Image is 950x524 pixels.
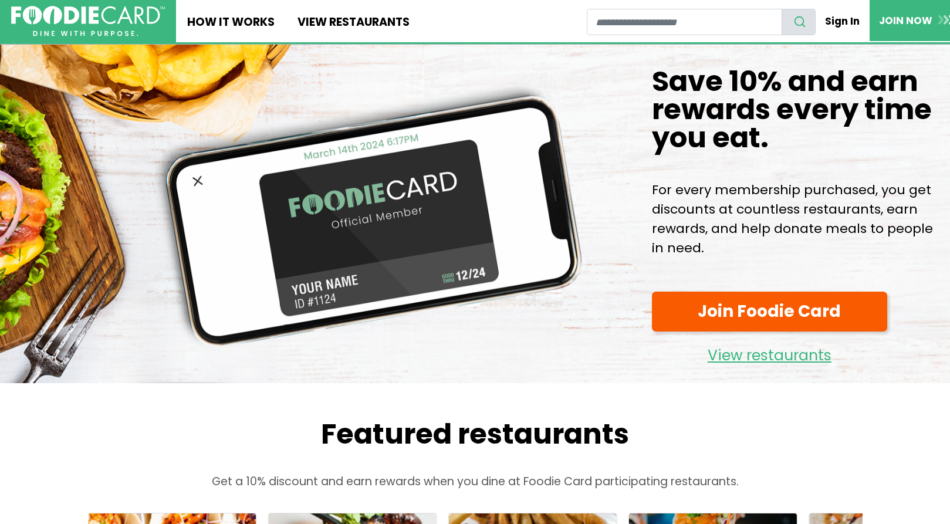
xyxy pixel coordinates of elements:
[782,9,816,35] button: search
[65,474,886,491] p: Get a 10% discount and earn rewards when you dine at Foodie Card participating restaurants.
[65,417,886,451] h2: Featured restaurants
[816,8,870,34] a: Sign In
[652,292,888,332] a: Join Foodie Card
[652,180,945,258] p: For every membership purchased, you get discounts at countless restaurants, earn rewards, and hel...
[587,9,782,35] input: restaurant search
[11,6,165,37] img: FoodieCard; Eat, Drink, Save, Donate
[652,337,888,367] a: View restaurants
[652,67,945,152] h1: Save 10% and earn rewards every time you eat.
